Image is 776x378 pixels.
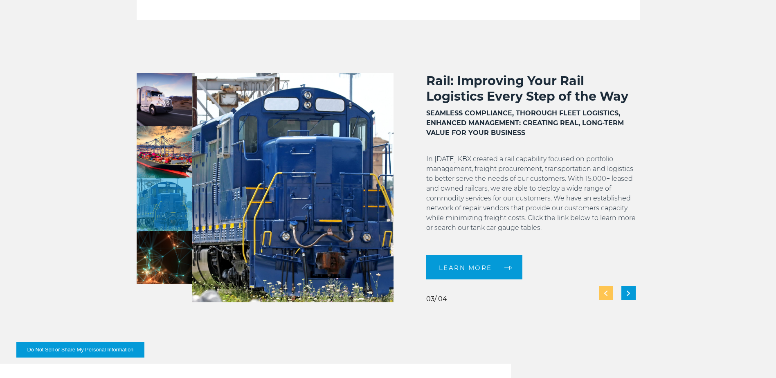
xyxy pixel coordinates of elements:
img: Ocean and Air Commercial Management [137,126,192,179]
h2: Rail: Improving Your Rail Logistics Every Step of the Way [426,73,640,104]
p: In [DATE] KBX created a rail capability focused on portfolio management, freight procurement, tra... [426,154,640,243]
img: previous slide [604,290,607,296]
h3: SEAMLESS COMPLIANCE, THOROUGH FLEET LOGISTICS, ENHANCED MANAGEMENT: CREATING REAL, LONG-TERM VALU... [426,108,640,138]
div: Next slide [621,286,636,300]
img: Innovative Freight Logistics with Advanced Technology Solutions [137,231,192,284]
a: LEARN MORE arrow arrow [426,255,522,281]
div: Previous slide [599,286,613,300]
button: Do Not Sell or Share My Personal Information [16,342,144,358]
img: Transportation management services [137,73,192,126]
span: LEARN MORE [439,265,492,271]
div: / 04 [426,296,447,302]
span: 03 [426,295,434,303]
img: next slide [627,290,630,296]
img: Improving Rail Logistics [192,73,394,302]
